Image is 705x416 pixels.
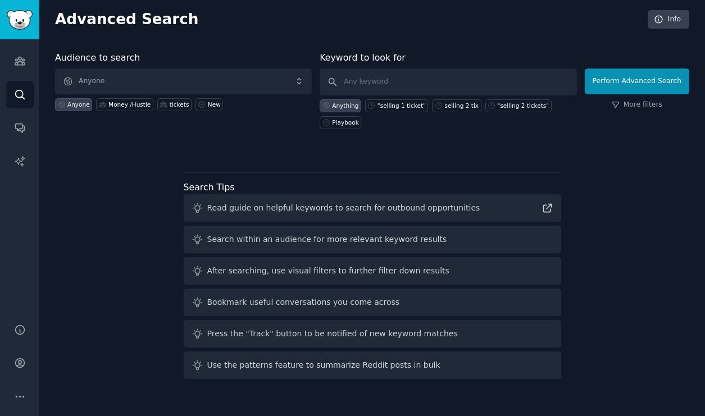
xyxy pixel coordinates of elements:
[320,52,406,63] label: Keyword to look for
[612,100,662,110] a: More filters
[444,102,479,109] div: selling 2 tix
[207,328,458,340] div: Press the "Track" button to be notified of new keyword matches
[498,102,549,109] div: "selling 2 tickets"
[332,118,359,126] div: Playbook
[207,359,440,371] div: Use the patterns feature to summarize Reddit posts in bulk
[585,68,689,94] button: Perform Advanced Search
[207,296,400,308] div: Bookmark useful conversations you come across
[170,100,189,108] div: tickets
[377,102,426,109] div: "selling 1 ticket"
[207,234,447,245] div: Search within an audience for more relevant keyword results
[320,68,576,95] input: Any keyword
[207,265,449,277] div: After searching, use visual filters to further filter down results
[648,10,689,29] a: Info
[7,10,33,30] img: GummySearch logo
[55,68,312,94] button: Anyone
[184,182,235,193] label: Search Tips
[67,100,90,108] div: Anyone
[108,100,151,108] div: Money /Hustle
[332,102,358,109] div: Anything
[55,52,140,63] label: Audience to search
[195,98,223,111] a: New
[208,100,221,108] div: New
[207,202,480,214] div: Read guide on helpful keywords to search for outbound opportunities
[55,11,642,29] h2: Advanced Search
